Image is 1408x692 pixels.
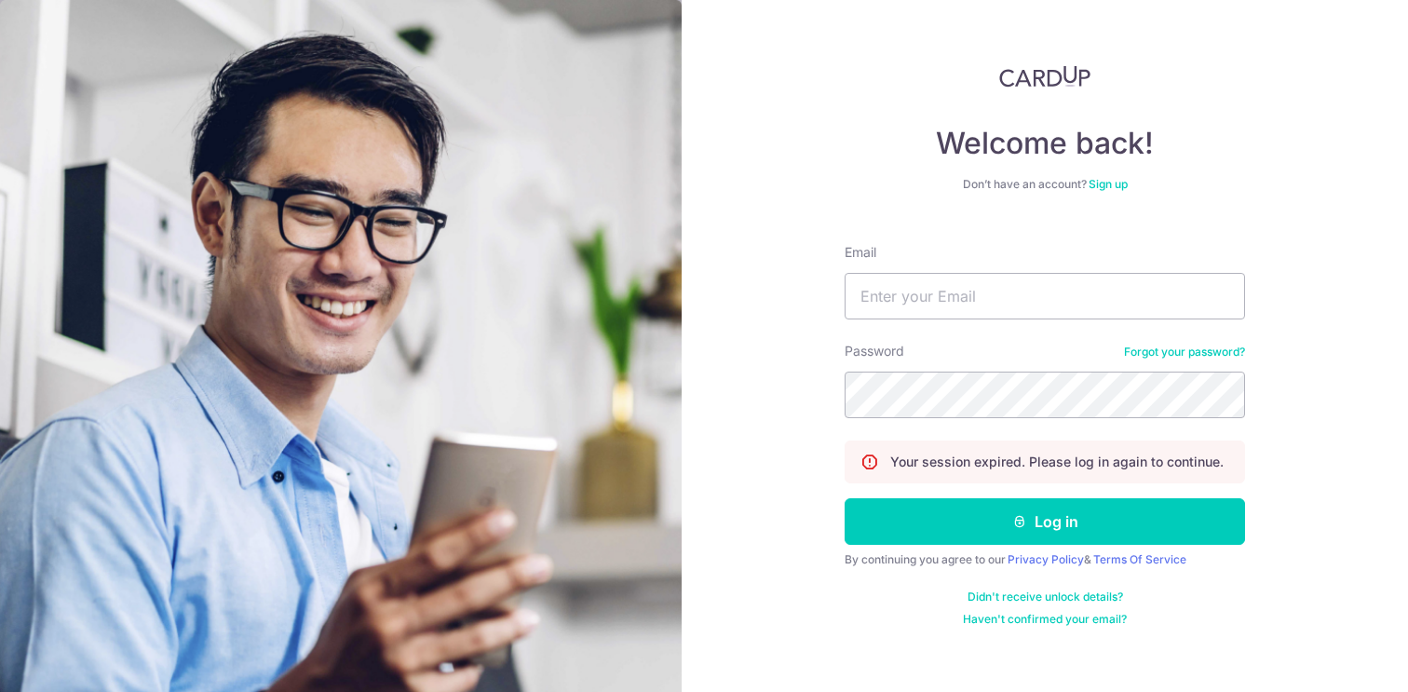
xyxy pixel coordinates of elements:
[890,453,1224,471] p: Your session expired. Please log in again to continue.
[968,590,1123,604] a: Didn't receive unlock details?
[845,552,1245,567] div: By continuing you agree to our &
[845,273,1245,319] input: Enter your Email
[845,243,876,262] label: Email
[845,125,1245,162] h4: Welcome back!
[845,342,904,360] label: Password
[999,65,1090,88] img: CardUp Logo
[1008,552,1084,566] a: Privacy Policy
[1124,345,1245,360] a: Forgot your password?
[845,498,1245,545] button: Log in
[845,177,1245,192] div: Don’t have an account?
[963,612,1127,627] a: Haven't confirmed your email?
[1093,552,1186,566] a: Terms Of Service
[1089,177,1128,191] a: Sign up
